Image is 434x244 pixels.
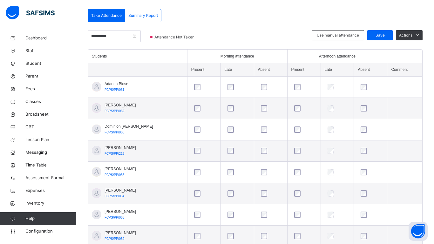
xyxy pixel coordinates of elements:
[105,166,136,172] span: [PERSON_NAME]
[25,86,76,92] span: Fees
[25,48,76,54] span: Staff
[25,187,76,194] span: Expenses
[154,34,196,40] span: Attendance Not Taken
[319,53,356,59] span: Afternoon attendance
[321,63,354,77] th: Late
[25,162,76,168] span: Time Table
[287,63,321,77] th: Present
[88,50,187,63] th: Students
[25,111,76,118] span: Broadsheet
[105,81,128,87] span: Adanna Biose
[254,63,287,77] th: Absent
[354,63,387,77] th: Absent
[105,109,124,113] span: FCPS/PP/062
[409,222,428,241] button: Open asap
[25,215,76,222] span: Help
[187,63,220,77] th: Present
[105,145,136,151] span: [PERSON_NAME]
[105,187,136,193] span: [PERSON_NAME]
[6,6,55,19] img: safsims
[105,230,136,236] span: [PERSON_NAME]
[25,35,76,41] span: Dashboard
[105,216,124,219] span: FCPS/PP/063
[220,53,254,59] span: Morning attendance
[105,124,153,129] span: Dominion [PERSON_NAME]
[220,63,254,77] th: Late
[105,194,124,198] span: FCPS/PP/054
[105,152,124,155] span: FCPS/PP/215
[25,60,76,67] span: Student
[105,131,124,134] span: FCPS/PP/060
[25,124,76,130] span: CBT
[105,102,136,108] span: [PERSON_NAME]
[372,32,388,38] span: Save
[25,200,76,207] span: Inventory
[399,32,412,38] span: Actions
[25,149,76,156] span: Messaging
[25,98,76,105] span: Classes
[105,209,136,214] span: [PERSON_NAME]
[91,13,122,18] span: Take Attendance
[387,63,422,77] th: Comment
[25,73,76,79] span: Parent
[317,32,359,38] span: Use manual attendance
[105,173,124,177] span: FCPS/PP/056
[25,228,76,234] span: Configuration
[105,88,124,91] span: FCPS/PP/061
[25,175,76,181] span: Assessment Format
[105,237,124,241] span: FCPS/PP/059
[128,13,158,18] span: Summary Report
[25,137,76,143] span: Lesson Plan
